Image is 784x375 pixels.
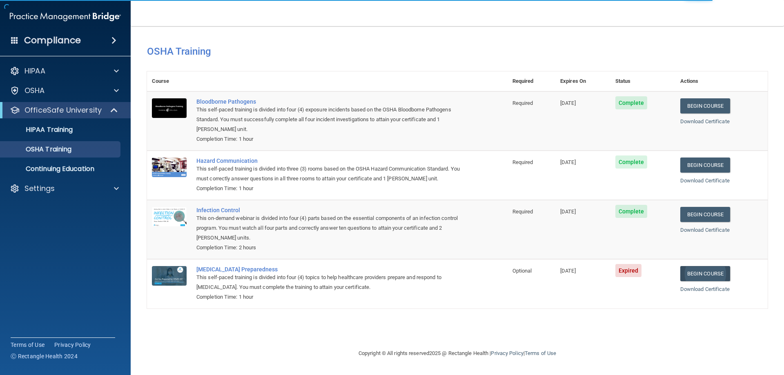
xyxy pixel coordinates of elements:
[680,207,730,222] a: Begin Course
[680,286,730,292] a: Download Certificate
[5,126,73,134] p: HIPAA Training
[308,340,606,366] div: Copyright © All rights reserved 2025 @ Rectangle Health | |
[11,341,45,349] a: Terms of Use
[24,184,55,193] p: Settings
[11,352,78,360] span: Ⓒ Rectangle Health 2024
[680,266,730,281] a: Begin Course
[196,207,467,213] a: Infection Control
[512,209,533,215] span: Required
[5,165,117,173] p: Continuing Education
[196,292,467,302] div: Completion Time: 1 hour
[54,341,91,349] a: Privacy Policy
[196,184,467,193] div: Completion Time: 1 hour
[196,158,467,164] a: Hazard Communication
[560,268,576,274] span: [DATE]
[147,46,768,57] h4: OSHA Training
[508,71,555,91] th: Required
[680,118,730,124] a: Download Certificate
[615,205,648,218] span: Complete
[525,350,556,356] a: Terms of Use
[680,178,730,184] a: Download Certificate
[147,71,192,91] th: Course
[680,98,730,113] a: Begin Course
[196,134,467,144] div: Completion Time: 1 hour
[10,66,119,76] a: HIPAA
[675,71,768,91] th: Actions
[196,98,467,105] a: Bloodborne Pathogens
[512,159,533,165] span: Required
[24,105,102,115] p: OfficeSafe University
[196,164,467,184] div: This self-paced training is divided into three (3) rooms based on the OSHA Hazard Communication S...
[615,96,648,109] span: Complete
[196,243,467,253] div: Completion Time: 2 hours
[512,100,533,106] span: Required
[196,213,467,243] div: This on-demand webinar is divided into four (4) parts based on the essential components of an inf...
[512,268,532,274] span: Optional
[196,105,467,134] div: This self-paced training is divided into four (4) exposure incidents based on the OSHA Bloodborne...
[10,9,121,25] img: PMB logo
[10,86,119,95] a: OSHA
[560,159,576,165] span: [DATE]
[680,158,730,173] a: Begin Course
[24,86,45,95] p: OSHA
[615,155,648,169] span: Complete
[24,35,81,46] h4: Compliance
[10,184,119,193] a: Settings
[196,273,467,292] div: This self-paced training is divided into four (4) topics to help healthcare providers prepare and...
[555,71,610,91] th: Expires On
[24,66,45,76] p: HIPAA
[615,264,642,277] span: Expired
[196,266,467,273] a: [MEDICAL_DATA] Preparedness
[491,350,523,356] a: Privacy Policy
[10,105,118,115] a: OfficeSafe University
[5,145,71,153] p: OSHA Training
[610,71,675,91] th: Status
[560,100,576,106] span: [DATE]
[680,227,730,233] a: Download Certificate
[560,209,576,215] span: [DATE]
